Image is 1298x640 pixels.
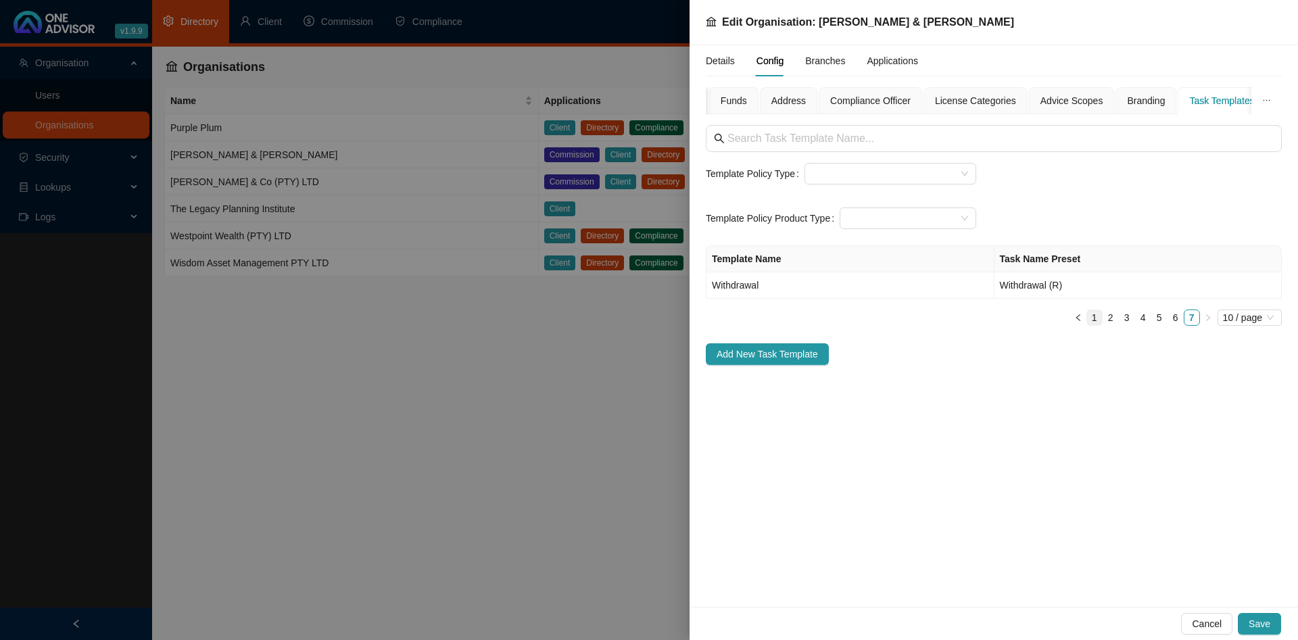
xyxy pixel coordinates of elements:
[1074,314,1082,322] span: left
[805,53,845,68] div: Branches
[1040,96,1103,105] span: Advice Scopes
[1184,310,1200,326] li: 7
[722,16,1014,28] span: Edit Organisation: [PERSON_NAME] & [PERSON_NAME]
[994,246,1282,272] th: Task Name Preset
[1200,310,1216,326] li: Next Page
[1151,310,1168,326] li: 5
[714,133,725,144] span: search
[721,96,747,105] span: Funds
[1181,613,1232,635] button: Cancel
[1120,310,1134,325] a: 3
[1086,310,1103,326] li: 1
[867,56,918,66] span: Applications
[727,130,1263,147] input: Search Task Template Name...
[1119,310,1135,326] li: 3
[1249,616,1270,631] span: Save
[1168,310,1184,326] li: 6
[1087,310,1102,325] a: 1
[1103,310,1119,326] li: 2
[1136,310,1151,325] a: 4
[706,16,717,27] span: bank
[706,272,994,299] td: Withdrawal
[830,96,911,105] span: Compliance Officer
[706,207,840,229] label: Template Policy Product Type
[1262,96,1271,105] span: ellipsis
[1223,310,1276,325] span: 10 / page
[1135,310,1151,326] li: 4
[935,96,1016,105] span: License Categories
[717,347,818,362] span: Add New Task Template
[706,246,994,272] th: Template Name
[706,343,829,365] button: Add New Task Template
[1218,310,1282,326] div: Page Size
[1251,87,1282,114] button: ellipsis
[706,53,735,68] div: Details
[1200,310,1216,326] button: right
[1070,310,1086,326] li: Previous Page
[1103,310,1118,325] a: 2
[1127,93,1165,108] div: Branding
[1184,310,1199,325] a: 7
[1070,310,1086,326] button: left
[1168,310,1183,325] a: 6
[771,96,806,105] span: Address
[1238,613,1281,635] button: Save
[1204,314,1212,322] span: right
[1189,93,1254,108] div: Task Templates
[1152,310,1167,325] a: 5
[706,163,804,184] label: Template Policy Type
[1192,616,1222,631] span: Cancel
[994,272,1282,299] td: Withdrawal (R)
[756,56,784,66] span: Config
